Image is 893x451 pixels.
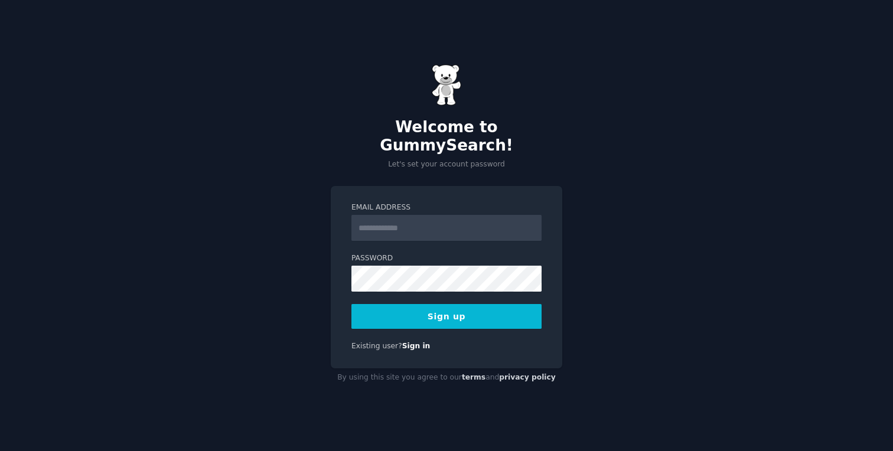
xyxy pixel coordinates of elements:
label: Email Address [351,202,542,213]
a: terms [462,373,485,381]
h2: Welcome to GummySearch! [331,118,562,155]
a: Sign in [402,342,431,350]
p: Let's set your account password [331,159,562,170]
div: By using this site you agree to our and [331,368,562,387]
label: Password [351,253,542,264]
img: Gummy Bear [432,64,461,106]
span: Existing user? [351,342,402,350]
a: privacy policy [499,373,556,381]
button: Sign up [351,304,542,329]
